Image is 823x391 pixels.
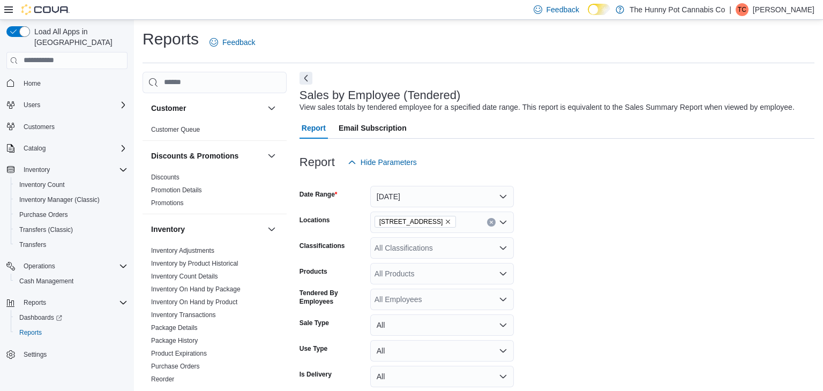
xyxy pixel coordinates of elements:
[151,311,216,319] a: Inventory Transactions
[19,348,51,361] a: Settings
[2,97,132,112] button: Users
[343,152,421,173] button: Hide Parameters
[630,3,725,16] p: The Hunny Pot Cannabis Co
[24,144,46,153] span: Catalog
[151,362,200,371] span: Purchase Orders
[151,259,238,268] span: Inventory by Product Historical
[19,348,128,361] span: Settings
[11,237,132,252] button: Transfers
[547,4,579,15] span: Feedback
[19,142,50,155] button: Catalog
[11,207,132,222] button: Purchase Orders
[588,15,588,16] span: Dark Mode
[2,259,132,274] button: Operations
[19,328,42,337] span: Reports
[19,313,62,322] span: Dashboards
[151,337,198,344] a: Package History
[370,314,514,336] button: All
[19,195,100,204] span: Inventory Manager (Classic)
[151,375,174,383] a: Reorder
[19,260,59,273] button: Operations
[151,151,238,161] h3: Discounts & Promotions
[151,273,218,280] a: Inventory Count Details
[143,123,287,140] div: Customer
[151,186,202,194] span: Promotion Details
[151,173,179,182] span: Discounts
[19,121,59,133] a: Customers
[19,240,46,249] span: Transfers
[19,277,73,285] span: Cash Management
[19,77,45,90] a: Home
[2,162,132,177] button: Inventory
[24,123,55,131] span: Customers
[499,218,507,227] button: Open list of options
[361,157,417,168] span: Hide Parameters
[11,274,132,289] button: Cash Management
[375,216,457,228] span: 334 Wellington Rd
[24,298,46,307] span: Reports
[15,326,128,339] span: Reports
[11,177,132,192] button: Inventory Count
[487,218,496,227] button: Clear input
[300,102,795,113] div: View sales totals by tendered employee for a specified date range. This report is equivalent to t...
[143,171,287,214] div: Discounts & Promotions
[300,319,329,327] label: Sale Type
[151,311,216,319] span: Inventory Transactions
[19,225,73,234] span: Transfers (Classic)
[370,340,514,362] button: All
[19,77,128,90] span: Home
[11,222,132,237] button: Transfers (Classic)
[15,238,128,251] span: Transfers
[499,295,507,304] button: Open list of options
[19,296,128,309] span: Reports
[151,224,263,235] button: Inventory
[2,295,132,310] button: Reports
[24,350,47,359] span: Settings
[300,267,327,276] label: Products
[151,350,207,357] a: Product Expirations
[2,347,132,362] button: Settings
[15,193,128,206] span: Inventory Manager (Classic)
[300,289,366,306] label: Tendered By Employees
[15,223,77,236] a: Transfers (Classic)
[588,4,610,15] input: Dark Mode
[6,71,128,390] nav: Complex example
[151,363,200,370] a: Purchase Orders
[151,298,237,306] a: Inventory On Hand by Product
[19,296,50,309] button: Reports
[300,89,461,102] h3: Sales by Employee (Tendered)
[143,28,199,50] h1: Reports
[151,174,179,181] a: Discounts
[729,3,731,16] p: |
[151,260,238,267] a: Inventory by Product Historical
[499,269,507,278] button: Open list of options
[151,285,241,293] a: Inventory On Hand by Package
[19,181,65,189] span: Inventory Count
[300,344,327,353] label: Use Type
[15,193,104,206] a: Inventory Manager (Classic)
[151,324,198,332] a: Package Details
[736,3,749,16] div: Tabatha Cruickshank
[11,192,132,207] button: Inventory Manager (Classic)
[151,246,214,255] span: Inventory Adjustments
[300,370,332,379] label: Is Delivery
[2,119,132,134] button: Customers
[151,285,241,294] span: Inventory On Hand by Package
[339,117,407,139] span: Email Subscription
[2,141,132,156] button: Catalog
[370,366,514,387] button: All
[15,275,128,288] span: Cash Management
[19,142,128,155] span: Catalog
[300,156,335,169] h3: Report
[151,199,184,207] a: Promotions
[151,186,202,194] a: Promotion Details
[15,178,69,191] a: Inventory Count
[265,102,278,115] button: Customer
[753,3,814,16] p: [PERSON_NAME]
[205,32,259,53] a: Feedback
[21,4,70,15] img: Cova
